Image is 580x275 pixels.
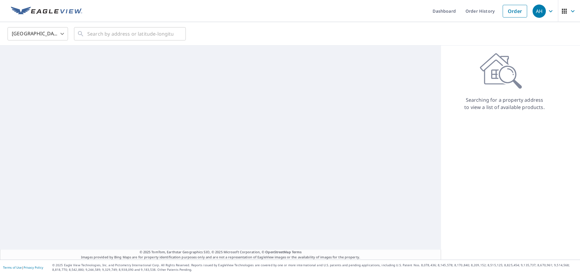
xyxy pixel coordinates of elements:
[265,250,291,254] a: OpenStreetMap
[140,250,302,255] span: © 2025 TomTom, Earthstar Geographics SIO, © 2025 Microsoft Corporation, ©
[87,25,173,42] input: Search by address or latitude-longitude
[3,265,22,270] a: Terms of Use
[464,96,545,111] p: Searching for a property address to view a list of available products.
[503,5,527,18] a: Order
[292,250,302,254] a: Terms
[52,263,577,272] p: © 2025 Eagle View Technologies, Inc. and Pictometry International Corp. All Rights Reserved. Repo...
[8,25,68,42] div: [GEOGRAPHIC_DATA]
[24,265,43,270] a: Privacy Policy
[533,5,546,18] div: AH
[3,266,43,269] p: |
[11,7,82,16] img: EV Logo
